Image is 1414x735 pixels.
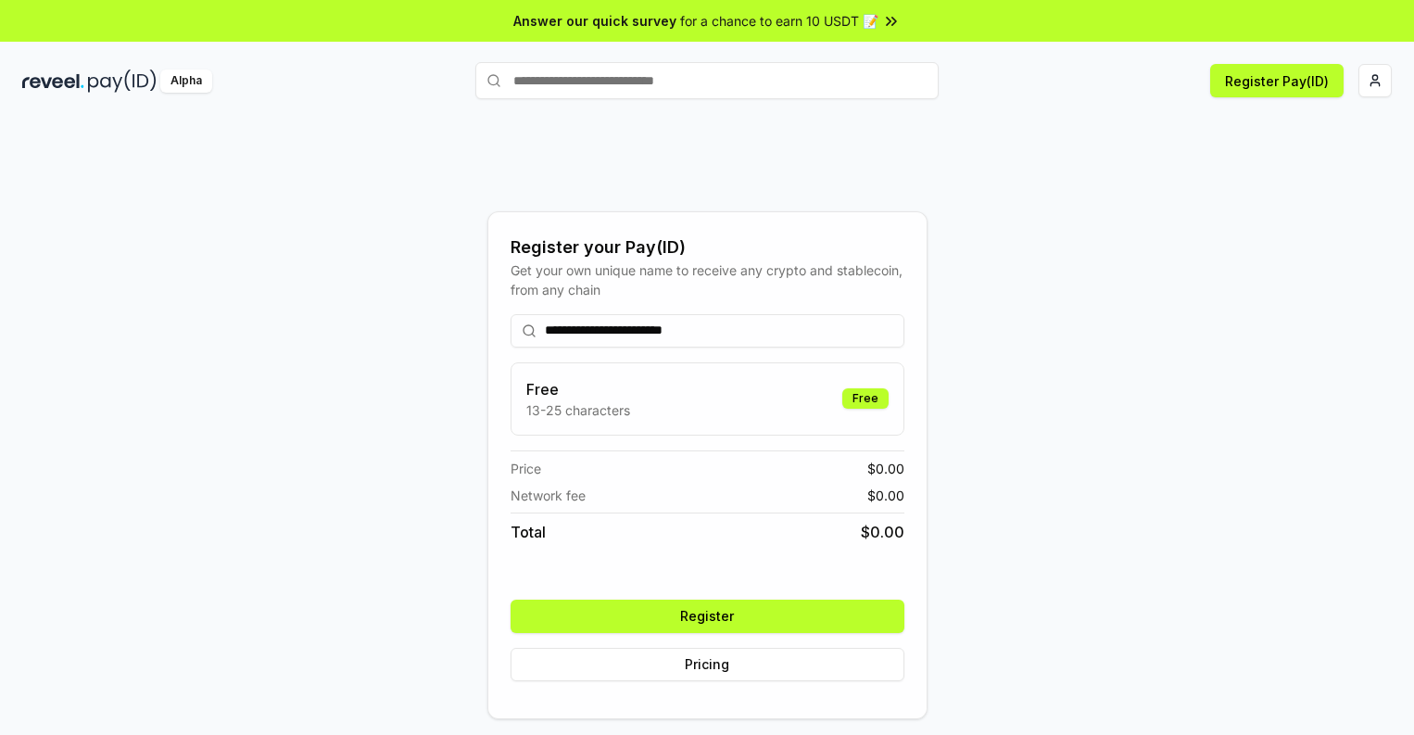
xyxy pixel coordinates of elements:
[1210,64,1344,97] button: Register Pay(ID)
[867,486,904,505] span: $ 0.00
[511,234,904,260] div: Register your Pay(ID)
[680,11,878,31] span: for a chance to earn 10 USDT 📝
[511,459,541,478] span: Price
[88,70,157,93] img: pay_id
[526,400,630,420] p: 13-25 characters
[861,521,904,543] span: $ 0.00
[511,648,904,681] button: Pricing
[511,260,904,299] div: Get your own unique name to receive any crypto and stablecoin, from any chain
[511,486,586,505] span: Network fee
[842,388,889,409] div: Free
[22,70,84,93] img: reveel_dark
[867,459,904,478] span: $ 0.00
[511,521,546,543] span: Total
[511,600,904,633] button: Register
[526,378,630,400] h3: Free
[513,11,676,31] span: Answer our quick survey
[160,70,212,93] div: Alpha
